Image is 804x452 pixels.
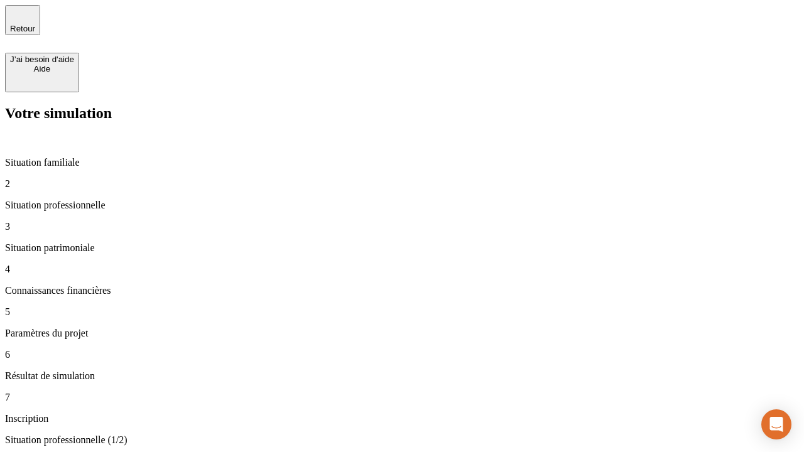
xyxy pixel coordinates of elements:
div: Aide [10,64,74,73]
p: 2 [5,178,799,190]
span: Retour [10,24,35,33]
p: 6 [5,349,799,360]
button: Retour [5,5,40,35]
p: Connaissances financières [5,285,799,296]
button: J’ai besoin d'aideAide [5,53,79,92]
h2: Votre simulation [5,105,799,122]
p: 4 [5,264,799,275]
div: J’ai besoin d'aide [10,55,74,64]
div: Open Intercom Messenger [761,409,791,439]
p: Situation professionnelle [5,200,799,211]
p: 5 [5,306,799,318]
p: Situation familiale [5,157,799,168]
p: Situation professionnelle (1/2) [5,434,799,446]
p: 3 [5,221,799,232]
p: Paramètres du projet [5,328,799,339]
p: Situation patrimoniale [5,242,799,254]
p: Résultat de simulation [5,370,799,382]
p: Inscription [5,413,799,424]
p: 7 [5,392,799,403]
